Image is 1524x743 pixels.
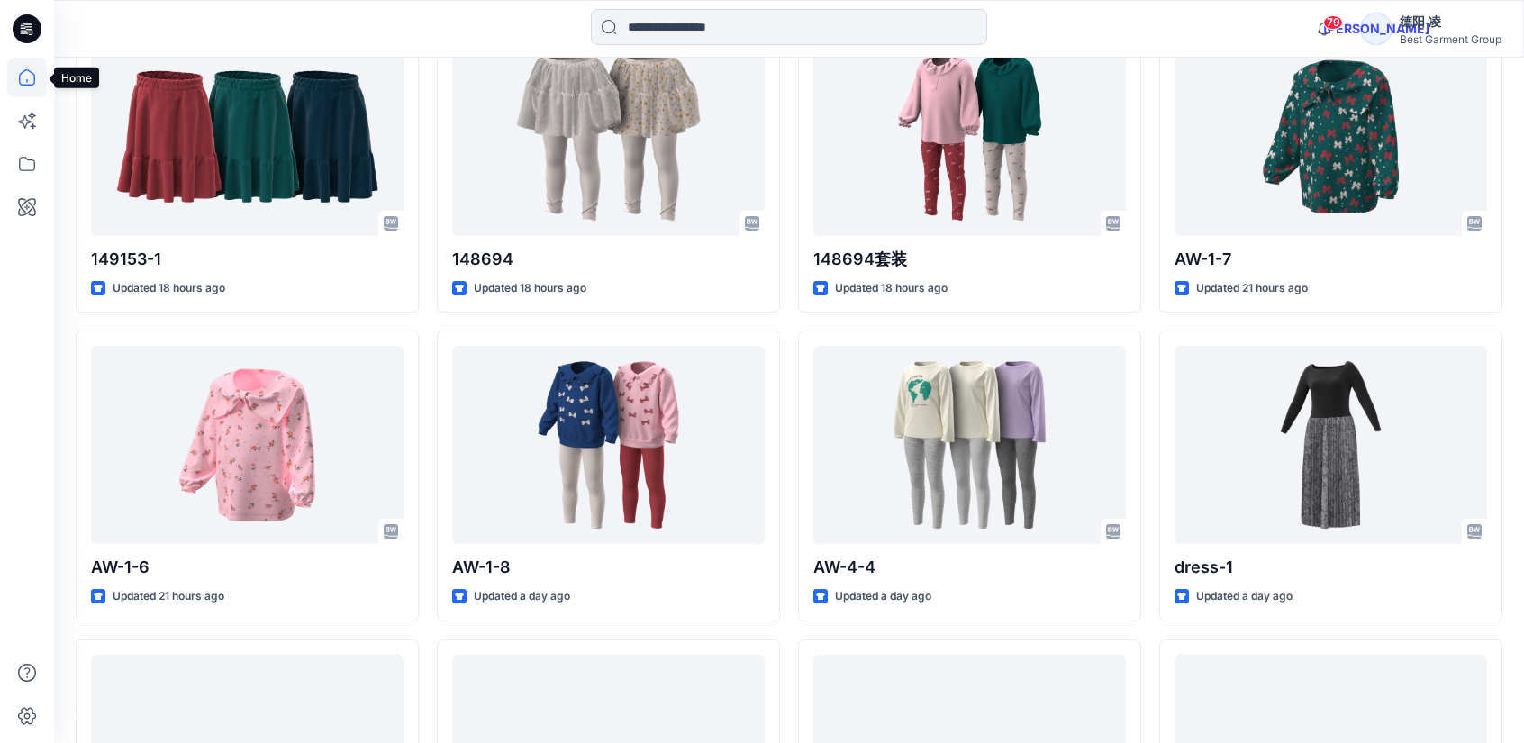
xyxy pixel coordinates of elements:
p: Updated a day ago [1196,587,1293,606]
span: 79 [1323,15,1343,30]
div: [PERSON_NAME] [1360,13,1392,45]
p: Updated 18 hours ago [835,279,948,298]
p: 148694 [452,247,765,272]
p: AW-4-4 [813,555,1126,580]
p: Updated 18 hours ago [474,279,586,298]
p: dress-1 [1175,555,1487,580]
p: AW-1-7 [1175,247,1487,272]
div: 德阳 凌 [1400,11,1501,32]
a: 148694 [452,38,765,236]
p: Updated a day ago [835,587,931,606]
p: Updated a day ago [474,587,570,606]
p: 149153-1 [91,247,404,272]
p: Updated 21 hours ago [113,587,224,606]
p: AW-1-6 [91,555,404,580]
p: Updated 21 hours ago [1196,279,1308,298]
a: dress-1 [1175,346,1487,544]
p: AW-1-8 [452,555,765,580]
p: Updated 18 hours ago [113,279,225,298]
div: Best Garment Group [1400,32,1501,46]
a: AW-4-4 [813,346,1126,544]
p: 148694套装 [813,247,1126,272]
a: AW-1-7 [1175,38,1487,236]
a: 148694套装 [813,38,1126,236]
a: 149153-1 [91,38,404,236]
a: AW-1-6 [91,346,404,544]
a: AW-1-8 [452,346,765,544]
